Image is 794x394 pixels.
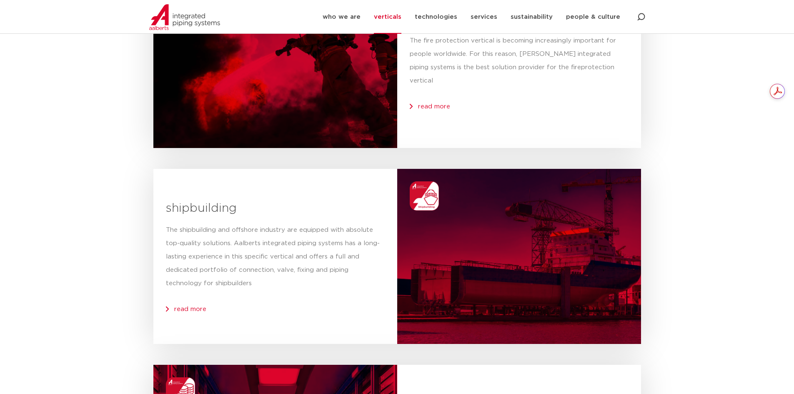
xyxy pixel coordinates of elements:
p: The fire protection vertical is becoming increasingly important for people worldwide. For this re... [410,34,629,88]
img: Aalberts_IPS_icon_shipbuilding_rgb.png.webp [410,181,439,211]
a: read more [418,103,450,110]
h3: shipbuilding [166,200,385,217]
a: read more [174,306,206,312]
p: The shipbuilding and offshore industry are equipped with absolute top-quality solutions. Aalberts... [166,223,385,290]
